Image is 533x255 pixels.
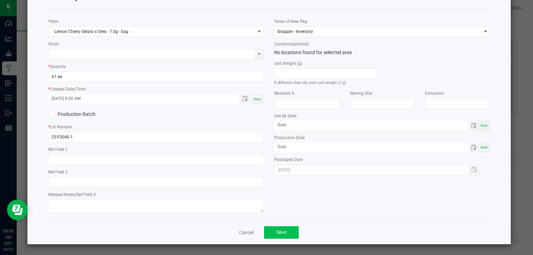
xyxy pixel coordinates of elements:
span: Now [481,145,488,149]
label: Area of New Pkg [276,18,307,25]
span: Now [481,124,488,127]
label: Release Notes/Ref Field 3 [48,192,96,198]
a: Cancel [239,229,254,236]
span: Lemon Cherry Gelato x Oreo - 7.0g - bag [49,27,255,36]
small: If different than the item unit weight (7 g) [274,80,346,85]
label: Production Batch [48,111,151,118]
label: Production Date [274,135,305,141]
label: Moisture % [274,90,295,96]
span: (optional) [290,42,309,46]
input: Date [274,121,469,129]
label: Item [50,18,58,25]
button: Save [264,226,299,239]
span: Toggle calendar [469,143,479,152]
label: Extraction [425,90,444,96]
label: Ref Field 2 [48,169,68,175]
label: Ref Field 1 [48,146,68,153]
span: Snapple - Inventory [277,29,313,34]
input: Date [274,143,469,151]
span: No locations found for selected area [274,50,352,55]
label: Quantity [50,63,66,70]
label: Location [274,41,309,47]
label: Use By Date [274,113,296,119]
label: Packaged Date [274,156,303,163]
label: Serving Size [350,90,372,96]
label: Unit Weight (g) [274,60,302,67]
span: Toggle popup [239,94,253,103]
span: Toggle calendar [469,121,479,130]
span: Save [276,229,287,235]
span: Now [254,97,261,101]
label: Created Date/Time [50,86,85,92]
label: Strain [48,41,59,47]
iframe: Resource center [7,199,28,220]
input: Created Datetime [49,94,232,103]
label: Lot Number [50,124,72,130]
